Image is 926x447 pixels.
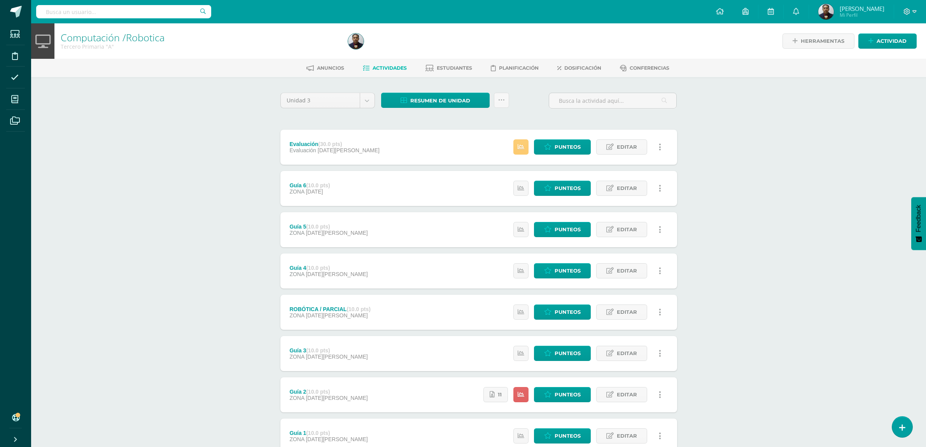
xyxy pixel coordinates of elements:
h1: Computación /Robotica [61,32,339,43]
div: Guía 4 [289,265,368,271]
span: [DATE] [306,188,323,195]
input: Busca un usuario... [36,5,211,18]
span: ZONA [289,188,304,195]
span: Punteos [555,346,581,361]
div: Guía 1 [289,430,368,436]
div: Guía 6 [289,182,330,188]
a: Punteos [534,263,591,278]
span: ZONA [289,354,304,360]
strong: (10.0 pts) [306,265,330,271]
span: Punteos [555,305,581,319]
a: Punteos [534,222,591,237]
img: d8a63182bdadade96a63bd9240c6e241.png [818,4,834,19]
a: Estudiantes [425,62,472,74]
a: Conferencias [620,62,669,74]
span: Mi Perfil [840,12,884,18]
span: Editar [617,305,637,319]
span: ZONA [289,230,304,236]
span: Punteos [555,429,581,443]
span: Editar [617,346,637,361]
a: Punteos [534,346,591,361]
span: Punteos [555,140,581,154]
div: Guía 3 [289,347,368,354]
a: Dosificación [557,62,601,74]
span: ZONA [289,395,304,401]
strong: (10.0 pts) [306,389,330,395]
span: [DATE][PERSON_NAME] [306,395,368,401]
span: Resumen de unidad [410,93,470,108]
span: Feedback [915,205,922,232]
strong: (10.0 pts) [306,347,330,354]
strong: (10.0 pts) [306,223,330,230]
span: ZONA [289,436,304,442]
strong: (10.0 pts) [306,182,330,188]
a: Punteos [534,139,591,155]
strong: (10.0 pts) [347,306,370,312]
a: Unidad 3 [281,93,375,108]
span: Herramientas [801,34,844,48]
a: Resumen de unidad [381,93,490,108]
a: Punteos [534,304,591,320]
span: [DATE][PERSON_NAME] [306,312,368,319]
span: Punteos [555,387,581,402]
div: Guía 2 [289,389,368,395]
span: Evaluación [289,147,316,153]
a: Herramientas [782,33,854,49]
div: Tercero Primaria 'A' [61,43,339,50]
span: Editar [617,181,637,195]
a: Actividades [363,62,407,74]
span: [DATE][PERSON_NAME] [306,436,368,442]
span: ZONA [289,271,304,277]
a: Punteos [534,428,591,443]
span: ZONA [289,312,304,319]
div: ROBÓTICA / PARCIAL [289,306,370,312]
span: Editar [617,140,637,154]
span: Editar [617,222,637,237]
span: Actividad [877,34,907,48]
span: Editar [617,264,637,278]
span: [PERSON_NAME] [840,5,884,12]
input: Busca la actividad aquí... [549,93,676,108]
span: Conferencias [630,65,669,71]
span: [DATE][PERSON_NAME] [306,271,368,277]
span: Unidad 3 [287,93,354,108]
a: Actividad [858,33,917,49]
a: Anuncios [306,62,344,74]
span: Estudiantes [437,65,472,71]
a: Planificación [491,62,539,74]
span: Anuncios [317,65,344,71]
strong: (10.0 pts) [306,430,330,436]
span: Dosificación [564,65,601,71]
span: Punteos [555,222,581,237]
div: Evaluación [289,141,380,147]
a: 11 [483,387,508,402]
span: [DATE][PERSON_NAME] [306,230,368,236]
span: Planificación [499,65,539,71]
a: Punteos [534,387,591,402]
button: Feedback - Mostrar encuesta [911,197,926,250]
span: [DATE][PERSON_NAME] [318,147,380,153]
img: d8a63182bdadade96a63bd9240c6e241.png [348,33,364,49]
a: Punteos [534,181,591,196]
span: Editar [617,429,637,443]
span: 11 [498,387,502,402]
span: Actividades [373,65,407,71]
strong: (30.0 pts) [318,141,342,147]
span: Editar [617,387,637,402]
span: Punteos [555,264,581,278]
span: [DATE][PERSON_NAME] [306,354,368,360]
a: Computación /Robotica [61,31,165,44]
span: Punteos [555,181,581,195]
div: Guía 5 [289,223,368,230]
